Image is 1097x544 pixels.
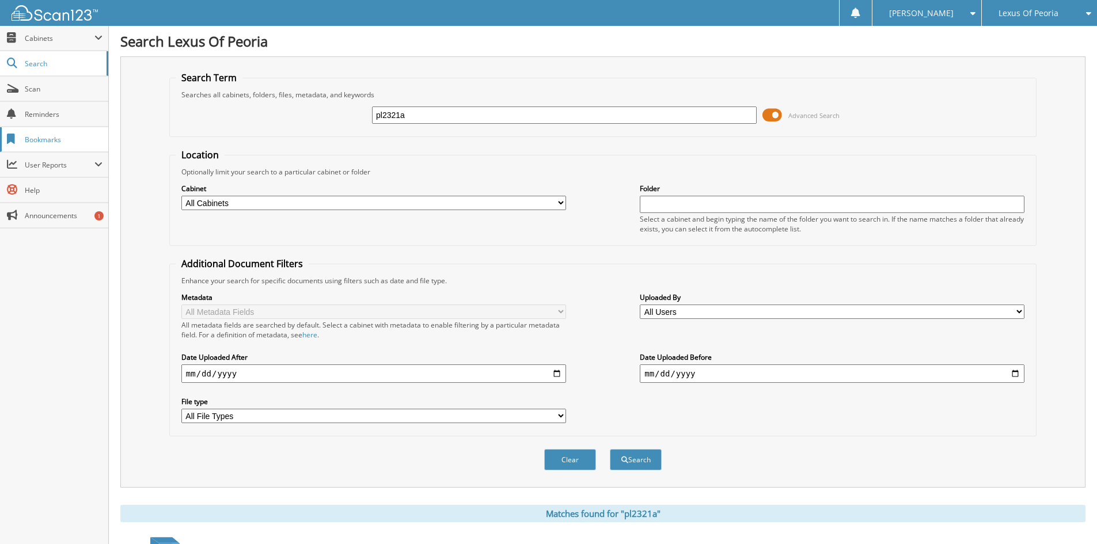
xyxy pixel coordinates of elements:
div: All metadata fields are searched by default. Select a cabinet with metadata to enable filtering b... [181,320,566,340]
label: Uploaded By [640,292,1024,302]
span: Lexus Of Peoria [999,10,1058,17]
label: File type [181,397,566,406]
label: Date Uploaded After [181,352,566,362]
span: [PERSON_NAME] [889,10,954,17]
label: Date Uploaded Before [640,352,1024,362]
button: Search [610,449,662,470]
div: Optionally limit your search to a particular cabinet or folder [176,167,1030,177]
input: end [640,364,1024,383]
input: start [181,364,566,383]
span: Announcements [25,211,103,220]
legend: Search Term [176,71,242,84]
span: Help [25,185,103,195]
span: Search [25,59,101,69]
label: Metadata [181,292,566,302]
button: Clear [544,449,596,470]
a: here [302,330,317,340]
span: User Reports [25,160,94,170]
label: Cabinet [181,184,566,193]
span: Advanced Search [788,111,840,120]
div: 1 [94,211,104,220]
div: Matches found for "pl2321a" [120,505,1085,522]
span: Bookmarks [25,135,103,144]
div: Select a cabinet and begin typing the name of the folder you want to search in. If the name match... [640,214,1024,234]
legend: Additional Document Filters [176,257,309,270]
span: Reminders [25,109,103,119]
span: Cabinets [25,33,94,43]
div: Searches all cabinets, folders, files, metadata, and keywords [176,90,1030,100]
label: Folder [640,184,1024,193]
span: Scan [25,84,103,94]
img: scan123-logo-white.svg [12,5,98,21]
legend: Location [176,149,225,161]
div: Enhance your search for specific documents using filters such as date and file type. [176,276,1030,286]
h1: Search Lexus Of Peoria [120,32,1085,51]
